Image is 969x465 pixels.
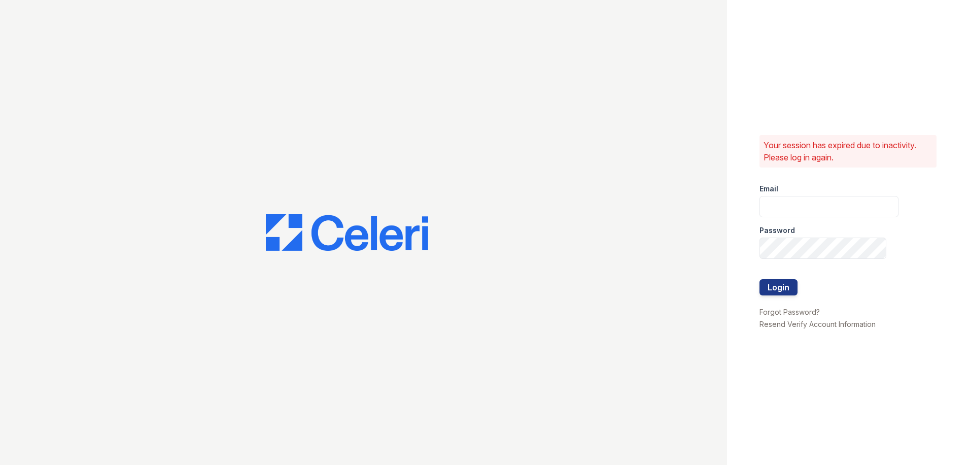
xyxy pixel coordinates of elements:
button: Login [759,279,798,295]
p: Your session has expired due to inactivity. Please log in again. [764,139,933,163]
img: CE_Logo_Blue-a8612792a0a2168367f1c8372b55b34899dd931a85d93a1a3d3e32e68fde9ad4.png [266,214,428,251]
label: Password [759,225,795,236]
a: Forgot Password? [759,308,820,316]
a: Resend Verify Account Information [759,320,876,328]
label: Email [759,184,778,194]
